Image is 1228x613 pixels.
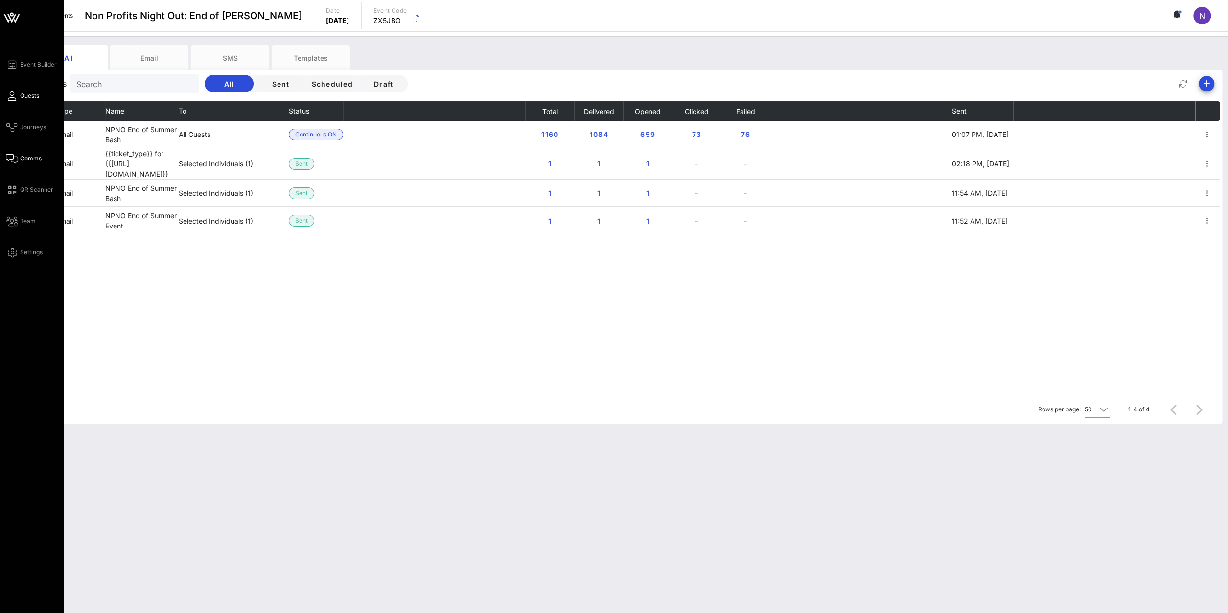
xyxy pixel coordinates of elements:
button: 1 [632,212,663,229]
button: Delivered [583,101,614,121]
div: 50Rows per page: [1085,402,1110,417]
div: Email [110,45,188,70]
a: Event Builder [6,59,57,70]
span: Sent [295,215,308,226]
th: To [179,101,289,121]
span: Team [20,217,36,226]
th: Status [289,101,343,121]
p: ZX5JBO [373,16,407,25]
span: Clicked [684,107,709,115]
span: Settings [20,248,43,257]
button: 1 [534,212,565,229]
th: Delivered [574,101,623,121]
span: N [1199,11,1205,21]
span: 1 [640,159,655,168]
p: Date [326,6,349,16]
span: Comms [20,154,42,163]
button: 1084 [581,126,616,143]
span: QR Scanner [20,185,53,194]
button: 1 [632,155,663,173]
td: NPNO End of Summer Event [105,207,179,234]
p: Event Code [373,6,407,16]
td: Selected Individuals (1) [179,148,289,180]
th: Total [525,101,574,121]
span: Journeys [20,123,46,132]
div: SMS [191,45,269,70]
span: 11:52 AM, [DATE] [952,217,1008,225]
a: QR Scanner [6,184,53,196]
div: Rows per page: [1038,395,1110,424]
div: 50 [1085,405,1092,414]
a: Comms [6,153,42,164]
button: 1 [583,212,614,229]
td: email [56,207,105,234]
td: email [56,180,105,207]
a: Team [6,215,36,227]
td: Selected Individuals (1) [179,180,289,207]
th: Type [56,101,105,121]
span: 659 [640,130,655,138]
span: Guests [20,91,39,100]
button: 1 [534,155,565,173]
span: Delivered [583,107,614,115]
button: All [205,75,254,92]
button: Clicked [684,101,709,121]
td: All Guests [179,121,289,148]
th: Sent [952,101,1013,121]
span: To [179,107,186,115]
button: Scheduled [307,75,356,92]
span: Name [105,107,124,115]
button: 1 [632,184,663,202]
button: 1 [583,155,614,173]
span: 1 [591,217,606,225]
span: Total [541,107,557,115]
div: 1-4 of 4 [1128,405,1150,414]
span: Scheduled [311,80,352,88]
td: NPNO End of Summer Bash [105,180,179,207]
div: Templates [272,45,350,70]
span: Draft [367,80,400,88]
span: Sent [952,107,967,115]
a: Settings [6,247,43,258]
span: Opened [634,107,661,115]
span: 1 [542,159,557,168]
th: Opened [623,101,672,121]
span: Type [56,107,72,115]
span: 11:54 AM, [DATE] [952,189,1008,197]
td: email [56,121,105,148]
button: Draft [359,75,408,92]
td: Selected Individuals (1) [179,207,289,234]
button: Opened [634,101,661,121]
span: Event Builder [20,60,57,69]
span: 1 [591,159,606,168]
span: Failed [736,107,755,115]
td: email [56,148,105,180]
span: Sent [295,159,308,169]
span: 1160 [541,130,558,138]
button: Failed [736,101,755,121]
span: Continuous ON [295,129,337,140]
span: All [212,80,246,88]
p: [DATE] [326,16,349,25]
span: 1 [640,189,655,197]
span: Status [289,107,309,115]
button: 659 [632,126,663,143]
span: 1 [542,217,557,225]
div: N [1193,7,1211,24]
span: 73 [689,130,704,138]
span: 1 [591,189,606,197]
a: Journeys [6,121,46,133]
td: {{ticket_type}} for {{[URL][DOMAIN_NAME]}} [105,148,179,180]
span: 1084 [589,130,608,138]
span: 1 [542,189,557,197]
button: 1 [583,184,614,202]
span: 01:07 PM, [DATE] [952,130,1009,138]
button: 76 [730,126,761,143]
a: Guests [6,90,39,102]
button: Sent [256,75,305,92]
span: Sent [295,188,308,199]
th: Clicked [672,101,721,121]
td: NPNO End of Summer Bash [105,121,179,148]
span: 02:18 PM, [DATE] [952,159,1009,168]
th: Name [105,101,179,121]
